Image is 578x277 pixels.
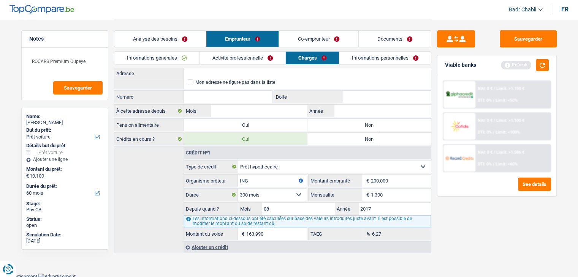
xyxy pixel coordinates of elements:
[496,162,518,167] span: Limit: <60%
[309,189,363,201] label: Mensualité
[518,178,551,191] button: See details
[26,238,103,244] div: [DATE]
[307,119,431,131] label: Non
[478,86,492,91] span: NAI: 0 €
[496,130,520,135] span: Limit: <100%
[358,203,431,215] input: AAAA
[274,91,343,103] label: Boite
[114,91,184,103] label: Numéro
[184,133,307,145] label: Oui
[493,130,494,135] span: /
[362,189,371,201] span: €
[184,215,431,227] div: Les informations ci-dessous ont été calculées sur base des valeurs introduites juste avant. Il es...
[184,241,431,253] div: Ajouter un crédit
[195,80,275,85] div: Mon adresse ne figure pas dans la liste
[184,151,212,155] div: Crédit nº1
[286,52,339,64] a: Charges
[509,6,536,13] span: Badr Chabli
[362,228,372,240] span: %
[339,52,431,64] a: Informations personnelles
[307,105,334,117] label: Année
[478,98,492,103] span: DTI: 0%
[496,150,524,155] span: Limit: >1.586 €
[478,118,492,123] span: NAI: 0 €
[262,203,334,215] input: MM
[53,81,103,94] button: Sauvegarder
[26,166,102,172] label: Montant du prêt:
[184,228,238,240] label: Montant du solde
[503,3,543,16] a: Badr Chabli
[114,133,184,145] label: Crédits en cours ?
[211,105,307,117] input: MM
[334,105,431,117] input: AAAA
[238,203,262,215] label: Mois
[114,67,184,79] label: Adresse
[184,203,238,215] label: Depuis quand ?
[184,105,211,117] label: Mois
[26,120,103,126] div: [PERSON_NAME]
[26,183,102,189] label: Durée du prêt:
[184,161,238,173] label: Type de crédit
[114,105,184,117] label: À cette adresse depuis
[114,31,206,47] a: Analyse des besoins
[238,228,246,240] span: €
[184,67,431,79] input: Sélectionnez votre adresse dans la barre de recherche
[359,31,431,47] a: Documents
[114,119,184,131] label: Pension alimentaire
[478,162,492,167] span: DTI: 0%
[493,98,494,103] span: /
[445,151,473,165] img: Record Credits
[309,175,363,187] label: Montant emprunté
[478,150,492,155] span: NAI: 0 €
[10,5,74,14] img: TopCompare Logo
[26,173,29,179] span: €
[493,162,494,167] span: /
[206,31,279,47] a: Emprunteur
[26,127,102,133] label: But du prêt:
[561,6,568,13] div: fr
[26,157,103,162] div: Ajouter une ligne
[496,86,524,91] span: Limit: >1.150 €
[445,90,473,99] img: AlphaCredit
[445,62,476,68] div: Viable banks
[29,36,100,42] h5: Notes
[494,86,495,91] span: /
[64,85,92,90] span: Sauvegarder
[307,133,431,145] label: Non
[26,201,103,207] div: Stage:
[114,52,200,64] a: Informations générales
[279,31,358,47] a: Co-emprunteur
[335,203,358,215] label: Année
[478,130,492,135] span: DTI: 0%
[496,98,518,103] span: Limit: <50%
[500,30,557,47] button: Sauvegarder
[26,113,103,120] div: Name:
[494,150,495,155] span: /
[362,175,371,187] span: €
[26,143,103,149] div: Détails but du prêt
[184,189,238,201] label: Durée
[26,216,103,222] div: Status:
[184,175,238,187] label: Organisme prêteur
[26,232,103,238] div: Simulation Date:
[26,207,103,213] div: Priv CB
[445,119,473,133] img: Cofidis
[184,119,307,131] label: Oui
[200,52,285,64] a: Activité professionnelle
[26,222,103,228] div: open
[496,118,524,123] span: Limit: >1.100 €
[501,61,531,69] div: Refresh
[494,118,495,123] span: /
[309,228,363,240] label: TAEG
